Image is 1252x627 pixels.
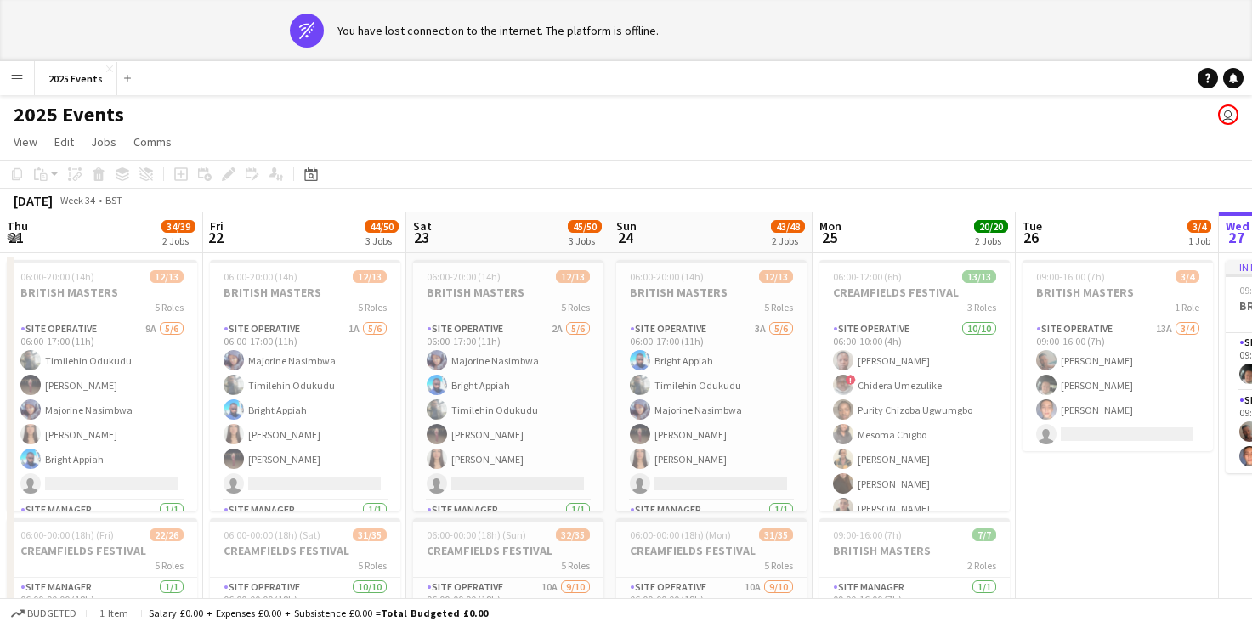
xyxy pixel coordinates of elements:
[974,220,1008,233] span: 20/20
[616,285,807,300] h3: BRITISH MASTERS
[7,285,197,300] h3: BRITISH MASTERS
[614,228,637,247] span: 24
[616,319,807,500] app-card-role: Site Operative3A5/606:00-17:00 (11h)Bright AppiahTimilehin OdukuduMajorine Nasimbwa[PERSON_NAME][...
[155,559,184,572] span: 5 Roles
[84,131,123,153] a: Jobs
[759,270,793,283] span: 12/13
[1187,220,1211,233] span: 3/4
[381,607,488,619] span: Total Budgeted £0.00
[1023,285,1213,300] h3: BRITISH MASTERS
[819,218,841,234] span: Mon
[150,528,184,541] span: 22/26
[1036,270,1105,283] span: 09:00-16:00 (7h)
[764,559,793,572] span: 5 Roles
[210,218,224,234] span: Fri
[1020,228,1042,247] span: 26
[4,228,28,247] span: 21
[14,192,53,209] div: [DATE]
[127,131,178,153] a: Comms
[1175,301,1199,313] span: 1 Role
[967,301,996,313] span: 3 Roles
[616,218,637,234] span: Sun
[413,218,432,234] span: Sat
[764,301,793,313] span: 5 Roles
[210,285,400,300] h3: BRITISH MASTERS
[7,218,28,234] span: Thu
[150,270,184,283] span: 12/13
[162,234,195,247] div: 2 Jobs
[819,285,1010,300] h3: CREAMFIELDS FESTIVAL
[224,270,297,283] span: 06:00-20:00 (14h)
[972,528,996,541] span: 7/7
[105,194,122,206] div: BST
[56,194,99,206] span: Week 34
[7,543,197,558] h3: CREAMFIELDS FESTIVAL
[819,543,1010,558] h3: BRITISH MASTERS
[210,500,400,558] app-card-role: Site Manager1/1
[833,528,902,541] span: 09:00-16:00 (7h)
[413,500,603,558] app-card-role: Site Manager1/1
[819,260,1010,511] app-job-card: 06:00-12:00 (6h)13/13CREAMFIELDS FESTIVAL3 RolesSite Operative10/1006:00-10:00 (4h)[PERSON_NAME]!...
[20,528,114,541] span: 06:00-00:00 (18h) (Fri)
[133,134,172,150] span: Comms
[817,228,841,247] span: 25
[556,270,590,283] span: 12/13
[7,260,197,511] app-job-card: 06:00-20:00 (14h)12/13BRITISH MASTERS5 RolesSite Operative9A5/606:00-17:00 (11h)Timilehin Odukudu...
[27,607,76,619] span: Budgeted
[8,604,79,623] button: Budgeted
[161,220,195,233] span: 34/39
[833,270,902,283] span: 06:00-12:00 (6h)
[20,270,94,283] span: 06:00-20:00 (14h)
[556,528,590,541] span: 32/35
[358,559,387,572] span: 5 Roles
[1226,218,1249,234] span: Wed
[210,543,400,558] h3: CREAMFIELDS FESTIVAL
[35,62,117,95] button: 2025 Events
[224,528,320,541] span: 06:00-00:00 (18h) (Sat)
[630,528,731,541] span: 06:00-00:00 (18h) (Mon)
[91,134,116,150] span: Jobs
[630,270,704,283] span: 06:00-20:00 (14h)
[1023,260,1213,451] app-job-card: 09:00-16:00 (7h)3/4BRITISH MASTERS1 RoleSite Operative13A3/409:00-16:00 (7h)[PERSON_NAME][PERSON_...
[353,528,387,541] span: 31/35
[7,319,197,500] app-card-role: Site Operative9A5/606:00-17:00 (11h)Timilehin Odukudu[PERSON_NAME]Majorine Nasimbwa[PERSON_NAME]B...
[365,220,399,233] span: 44/50
[616,500,807,558] app-card-role: Site Manager1/1
[1023,218,1042,234] span: Tue
[14,102,124,127] h1: 2025 Events
[93,607,134,619] span: 1 item
[846,375,856,385] span: !
[772,234,804,247] div: 2 Jobs
[210,260,400,511] app-job-card: 06:00-20:00 (14h)12/13BRITISH MASTERS5 RolesSite Operative1A5/606:00-17:00 (11h)Majorine Nasimbwa...
[616,260,807,511] app-job-card: 06:00-20:00 (14h)12/13BRITISH MASTERS5 RolesSite Operative3A5/606:00-17:00 (11h)Bright AppiahTimi...
[358,301,387,313] span: 5 Roles
[353,270,387,283] span: 12/13
[759,528,793,541] span: 31/35
[413,260,603,511] app-job-card: 06:00-20:00 (14h)12/13BRITISH MASTERS5 RolesSite Operative2A5/606:00-17:00 (11h)Majorine Nasimbwa...
[413,543,603,558] h3: CREAMFIELDS FESTIVAL
[413,285,603,300] h3: BRITISH MASTERS
[561,301,590,313] span: 5 Roles
[1176,270,1199,283] span: 3/4
[771,220,805,233] span: 43/48
[14,134,37,150] span: View
[427,528,526,541] span: 06:00-00:00 (18h) (Sun)
[7,500,197,558] app-card-role: Site Manager1/1
[975,234,1007,247] div: 2 Jobs
[1223,228,1249,247] span: 27
[569,234,601,247] div: 3 Jobs
[365,234,398,247] div: 3 Jobs
[1188,234,1210,247] div: 1 Job
[54,134,74,150] span: Edit
[1218,104,1238,125] app-user-avatar: Olivia Gill
[48,131,81,153] a: Edit
[337,23,659,38] div: You have lost connection to the internet. The platform is offline.
[413,319,603,500] app-card-role: Site Operative2A5/606:00-17:00 (11h)Majorine NasimbwaBright AppiahTimilehin Odukudu[PERSON_NAME][...
[561,559,590,572] span: 5 Roles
